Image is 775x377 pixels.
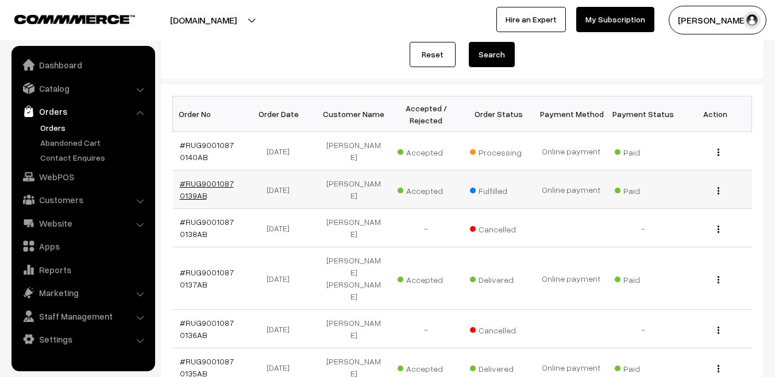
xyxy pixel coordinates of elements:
a: Website [14,213,151,234]
button: [PERSON_NAME] [669,6,766,34]
th: Order No [173,96,245,132]
td: [DATE] [245,247,318,310]
span: Paid [615,360,672,375]
a: Reset [410,42,456,67]
a: #RUG90010870140AB [180,140,234,162]
a: My Subscription [576,7,654,32]
a: #RUG90010870139AB [180,178,234,200]
td: [DATE] [245,209,318,247]
th: Order Status [462,96,535,132]
span: Fulfilled [470,182,527,197]
img: Menu [718,149,719,156]
a: COMMMERCE [14,11,115,25]
button: [DOMAIN_NAME] [130,6,277,34]
span: Paid [615,271,672,286]
th: Accepted / Rejected [390,96,462,132]
a: Orders [14,101,151,122]
a: Apps [14,236,151,256]
span: Accepted [398,143,455,158]
img: Menu [718,226,719,233]
a: #RUG90010870136AB [180,318,234,340]
img: COMMMERCE [14,15,135,24]
td: - [607,310,680,348]
td: [DATE] [245,310,318,348]
img: Menu [718,327,719,334]
td: [PERSON_NAME] [318,132,390,170]
img: user [743,11,761,29]
th: Payment Method [535,96,607,132]
a: Abandoned Cart [37,137,151,149]
td: [PERSON_NAME] [318,209,390,247]
img: Menu [718,276,719,283]
td: [PERSON_NAME] [318,310,390,348]
td: - [390,209,462,247]
span: Processing [470,143,527,158]
a: Customers [14,189,151,210]
a: Hire an Expert [496,7,566,32]
th: Customer Name [318,96,390,132]
th: Action [680,96,752,132]
th: Payment Status [607,96,680,132]
td: - [390,310,462,348]
span: Accepted [398,182,455,197]
button: Search [469,42,515,67]
a: #RUG90010870137AB [180,267,234,289]
span: Delivered [470,271,527,286]
a: Marketing [14,282,151,303]
td: [PERSON_NAME] [PERSON_NAME] [318,247,390,310]
td: - [607,209,680,247]
a: Staff Management [14,306,151,327]
td: [DATE] [245,170,318,209]
td: [DATE] [245,132,318,170]
td: [PERSON_NAME] [318,170,390,209]
a: Orders [37,122,151,134]
th: Order Date [245,96,318,132]
td: Online payment [535,132,607,170]
a: Dashboard [14,55,151,75]
td: Online payment [535,170,607,209]
img: Menu [718,365,719,372]
a: WebPOS [14,166,151,187]
span: Accepted [398,360,455,375]
span: Paid [615,143,672,158]
img: Menu [718,187,719,195]
a: Contact Enquires [37,151,151,164]
span: Cancelled [470,321,527,336]
span: Accepted [398,271,455,286]
span: Paid [615,182,672,197]
a: #RUG90010870138AB [180,217,234,239]
a: Reports [14,259,151,280]
span: Delivered [470,360,527,375]
td: Online payment [535,247,607,310]
a: Catalog [14,78,151,99]
a: Settings [14,329,151,349]
span: Cancelled [470,220,527,235]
